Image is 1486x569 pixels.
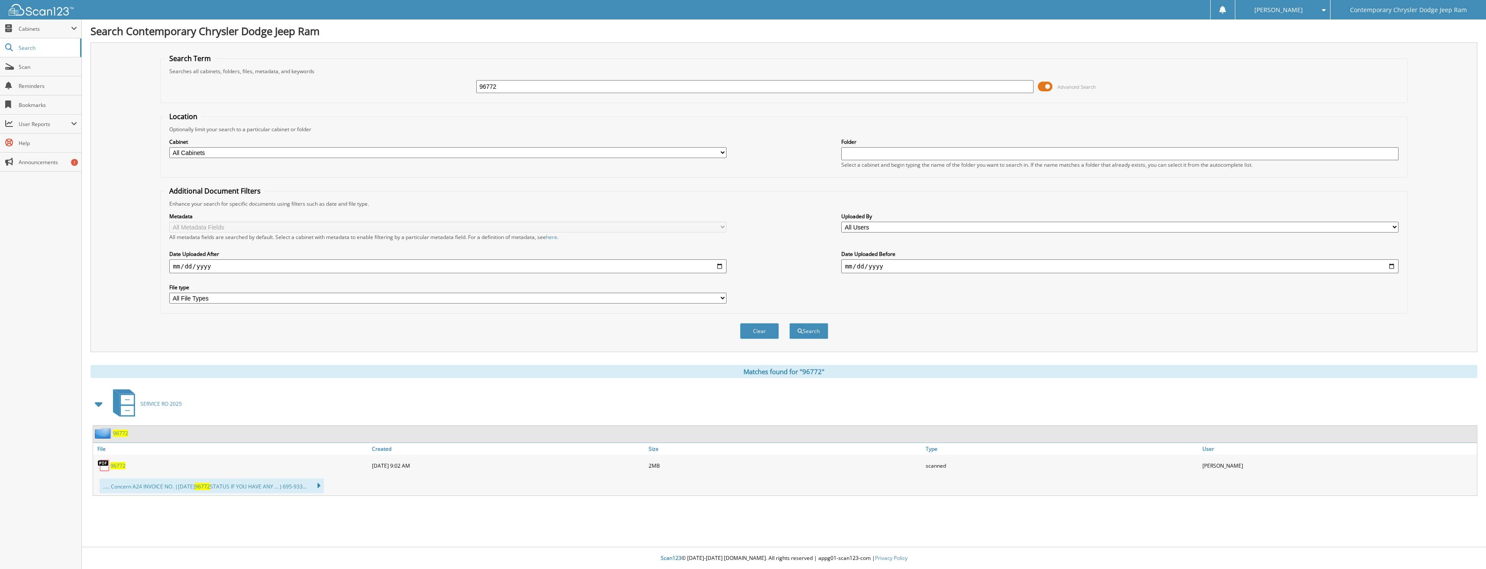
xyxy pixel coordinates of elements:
[19,63,77,71] span: Scan
[95,428,113,439] img: folder2.png
[875,554,908,562] a: Privacy Policy
[169,233,726,241] div: All metadata fields are searched by default. Select a cabinet with metadata to enable filtering b...
[165,200,1403,207] div: Enhance your search for specific documents using filters such as date and file type.
[169,284,726,291] label: File type
[9,4,74,16] img: scan123-logo-white.svg
[841,161,1398,168] div: Select a cabinet and begin typing the name of the folder you want to search in. If the name match...
[924,457,1200,474] div: scanned
[165,112,202,121] legend: Location
[108,387,182,421] a: SERVICE RO 2025
[113,430,128,437] a: 96772
[165,54,215,63] legend: Search Term
[97,459,110,472] img: PDF.png
[100,478,324,493] div: ..... Concern A24 INVOICE NO. |[DATE] STATUS IF YOU HAVE ANY ... ) 695-933...
[661,554,682,562] span: Scan123
[841,213,1398,220] label: Uploaded By
[1254,7,1303,13] span: [PERSON_NAME]
[841,250,1398,258] label: Date Uploaded Before
[110,462,126,469] a: 96772
[924,443,1200,455] a: Type
[1350,7,1467,13] span: Contemporary Chrysler Dodge Jeep Ram
[90,24,1477,38] h1: Search Contemporary Chrysler Dodge Jeep Ram
[19,101,77,109] span: Bookmarks
[82,548,1486,569] div: © [DATE]-[DATE] [DOMAIN_NAME]. All rights reserved | appg01-scan123-com |
[841,138,1398,145] label: Folder
[169,259,726,273] input: start
[841,259,1398,273] input: end
[90,365,1477,378] div: Matches found for "96772"
[1200,443,1477,455] a: User
[546,233,557,241] a: here
[71,159,78,166] div: 1
[740,323,779,339] button: Clear
[19,82,77,90] span: Reminders
[370,443,646,455] a: Created
[165,126,1403,133] div: Optionally limit your search to a particular cabinet or folder
[19,158,77,166] span: Announcements
[169,213,726,220] label: Metadata
[1057,84,1096,90] span: Advanced Search
[1200,457,1477,474] div: [PERSON_NAME]
[93,443,370,455] a: File
[169,250,726,258] label: Date Uploaded After
[165,186,265,196] legend: Additional Document Filters
[19,44,76,52] span: Search
[195,483,210,490] span: 96772
[646,443,923,455] a: Size
[165,68,1403,75] div: Searches all cabinets, folders, files, metadata, and keywords
[19,139,77,147] span: Help
[789,323,828,339] button: Search
[140,400,182,407] span: SERVICE RO 2025
[169,138,726,145] label: Cabinet
[19,120,71,128] span: User Reports
[19,25,71,32] span: Cabinets
[370,457,646,474] div: [DATE] 9:02 AM
[646,457,923,474] div: 2MB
